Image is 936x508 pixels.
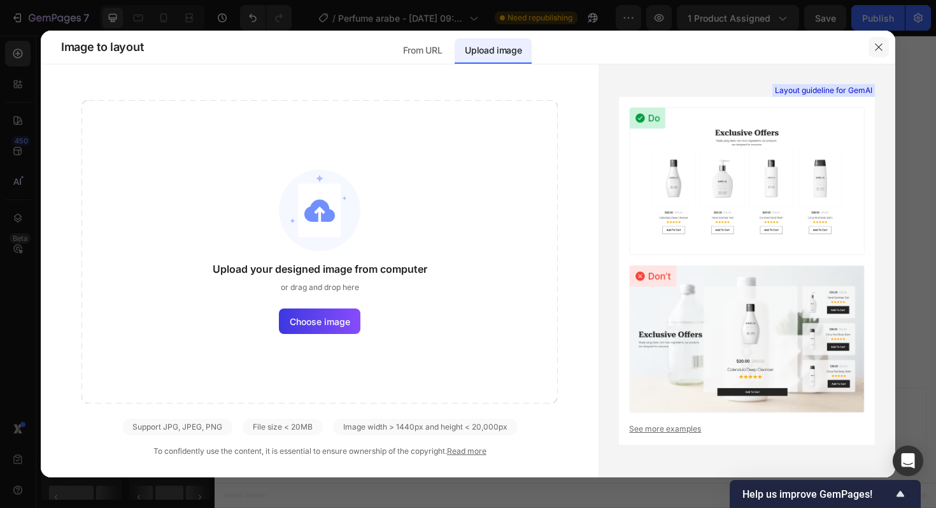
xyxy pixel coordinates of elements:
[465,43,521,58] p: Upload image
[345,395,412,408] div: Generate layout
[343,410,411,422] span: from URL or image
[629,423,865,435] a: See more examples
[438,395,516,408] div: Add blank section
[742,488,893,500] span: Help us improve GemPages!
[239,410,326,422] span: inspired by CRO experts
[333,419,518,435] div: Image width > 1440px and height < 20,000px
[742,486,908,502] button: Show survey - Help us improve GemPages!
[281,282,359,293] span: or drag and drop here
[61,40,143,55] span: Image to layout
[245,395,322,408] div: Choose templates
[122,419,232,435] div: Support JPG, JPEG, PNG
[893,446,923,476] div: Open Intercom Messenger
[429,410,523,422] span: then drag & drop elements
[403,43,442,58] p: From URL
[775,85,872,96] span: Layout guideline for GemAI
[213,261,427,277] span: Upload your designed image from computer
[447,446,486,456] a: Read more
[290,315,350,328] span: Choose image
[243,419,323,435] div: File size < 20MB
[82,446,558,457] div: To confidently use the content, it is essential to ensure ownership of the copyright.
[352,366,413,379] span: Add section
